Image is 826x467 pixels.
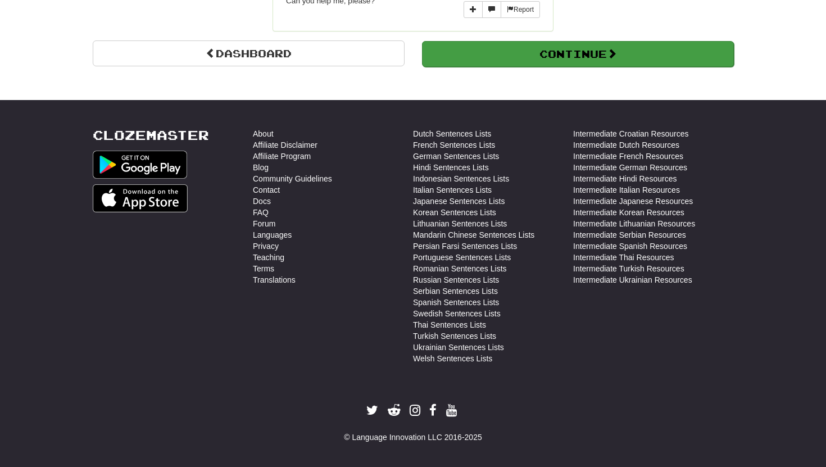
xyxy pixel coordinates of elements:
[413,162,489,173] a: Hindi Sentences Lists
[253,184,280,196] a: Contact
[413,342,504,353] a: Ukrainian Sentences Lists
[93,151,187,179] img: Get it on Google Play
[573,139,679,151] a: Intermediate Dutch Resources
[253,196,271,207] a: Docs
[253,274,296,285] a: Translations
[573,184,680,196] a: Intermediate Italian Resources
[253,128,274,139] a: About
[413,308,501,319] a: Swedish Sentences Lists
[253,229,292,241] a: Languages
[501,1,540,18] button: Report
[413,297,499,308] a: Spanish Sentences Lists
[93,184,188,212] img: Get it on App Store
[253,263,274,274] a: Terms
[413,353,492,364] a: Welsh Sentences Lists
[573,173,677,184] a: Intermediate Hindi Resources
[253,173,332,184] a: Community Guidelines
[464,1,540,18] div: More sentence controls
[413,151,499,162] a: German Sentences Lists
[413,184,492,196] a: Italian Sentences Lists
[573,241,687,252] a: Intermediate Spanish Resources
[253,139,317,151] a: Affiliate Disclaimer
[422,41,734,67] button: Continue
[573,196,693,207] a: Intermediate Japanese Resources
[413,263,507,274] a: Romanian Sentences Lists
[413,139,495,151] a: French Sentences Lists
[413,241,517,252] a: Persian Farsi Sentences Lists
[253,151,311,162] a: Affiliate Program
[573,128,688,139] a: Intermediate Croatian Resources
[93,128,209,142] a: Clozemaster
[413,285,498,297] a: Serbian Sentences Lists
[413,274,499,285] a: Russian Sentences Lists
[413,229,534,241] a: Mandarin Chinese Sentences Lists
[573,218,695,229] a: Intermediate Lithuanian Resources
[573,274,692,285] a: Intermediate Ukrainian Resources
[413,207,496,218] a: Korean Sentences Lists
[413,252,511,263] a: Portuguese Sentences Lists
[413,330,496,342] a: Turkish Sentences Lists
[573,151,683,162] a: Intermediate French Resources
[93,432,733,443] div: © Language Innovation LLC 2016-2025
[253,218,275,229] a: Forum
[573,229,686,241] a: Intermediate Serbian Resources
[253,162,269,173] a: Blog
[253,241,279,252] a: Privacy
[413,173,509,184] a: Indonesian Sentences Lists
[93,40,405,66] a: Dashboard
[413,196,505,207] a: Japanese Sentences Lists
[413,128,491,139] a: Dutch Sentences Lists
[573,263,684,274] a: Intermediate Turkish Resources
[464,1,483,18] button: Add sentence to collection
[413,319,486,330] a: Thai Sentences Lists
[573,207,684,218] a: Intermediate Korean Resources
[253,207,269,218] a: FAQ
[413,218,507,229] a: Lithuanian Sentences Lists
[573,162,687,173] a: Intermediate German Resources
[573,252,674,263] a: Intermediate Thai Resources
[253,252,284,263] a: Teaching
